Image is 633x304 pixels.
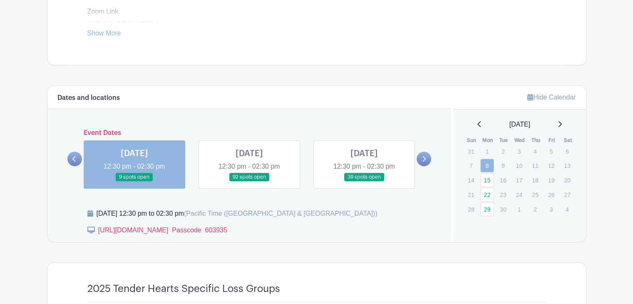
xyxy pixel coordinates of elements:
[544,203,558,216] p: 3
[464,159,478,172] p: 7
[544,188,558,201] p: 26
[496,203,510,216] p: 30
[57,94,120,102] h6: Dates and locations
[496,145,510,158] p: 2
[464,203,478,216] p: 28
[480,202,494,216] a: 29
[527,94,576,101] a: Hide Calendar
[560,203,574,216] p: 4
[87,30,121,40] a: Show More
[512,174,526,187] p: 17
[528,136,544,145] th: Thu
[509,120,530,130] span: [DATE]
[87,18,158,25] a: [URL][DOMAIN_NAME]
[464,174,478,187] p: 14
[480,145,494,158] p: 1
[560,136,576,145] th: Sat
[512,145,526,158] p: 3
[464,136,480,145] th: Sun
[480,136,496,145] th: Mon
[87,283,280,295] h4: 2025 Tender Hearts Specific Loss Groups
[528,159,542,172] p: 11
[528,145,542,158] p: 4
[480,188,494,202] a: 22
[528,188,542,201] p: 25
[184,210,377,217] span: (Pacific Time ([GEOGRAPHIC_DATA] & [GEOGRAPHIC_DATA]))
[560,159,574,172] p: 13
[544,174,558,187] p: 19
[480,173,494,187] a: 15
[97,209,377,219] div: [DATE] 12:30 pm to 02:30 pm
[528,174,542,187] p: 18
[480,159,494,172] a: 8
[464,188,478,201] p: 21
[464,145,478,158] p: 31
[512,203,526,216] p: 1
[544,159,558,172] p: 12
[544,145,558,158] p: 5
[560,188,574,201] p: 27
[544,136,560,145] th: Fri
[496,174,510,187] p: 16
[512,159,526,172] p: 10
[496,159,510,172] p: 9
[496,136,512,145] th: Tue
[560,145,574,158] p: 6
[82,129,417,137] h6: Event Dates
[528,203,542,216] p: 2
[512,188,526,201] p: 24
[512,136,528,145] th: Wed
[560,174,574,187] p: 20
[98,227,227,234] a: [URL][DOMAIN_NAME] Passcode 603935
[496,188,510,201] p: 23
